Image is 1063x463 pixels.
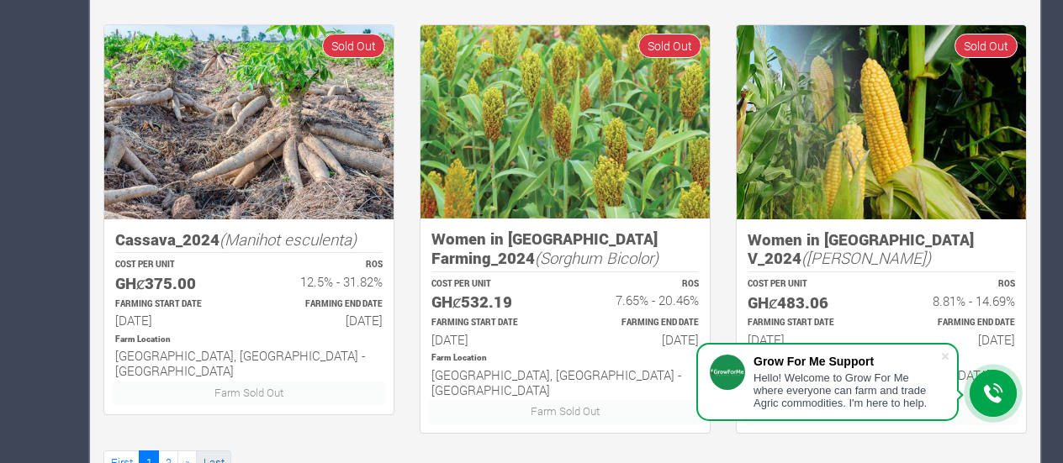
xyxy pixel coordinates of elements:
p: Estimated Farming End Date [896,317,1015,329]
p: COST PER UNIT [748,278,866,291]
i: (Sorghum Bicolor) [535,247,658,268]
h6: 7.65% - 20.46% [580,292,699,308]
h6: [DATE] [431,332,550,347]
p: Estimated Farming Start Date [748,317,866,329]
p: Location of Farm [431,352,699,365]
h5: Women in [GEOGRAPHIC_DATA] Farming_2024 [431,229,699,267]
p: Estimated Farming Start Date [115,298,234,311]
h6: 12.5% - 31.82% [264,274,383,289]
h6: [DATE] [115,313,234,328]
img: growforme image [104,25,394,219]
img: growforme image [737,25,1026,219]
h6: 8.81% - 14.69% [896,293,1015,308]
h5: Women in [GEOGRAPHIC_DATA] V_2024 [748,230,1015,268]
p: COST PER UNIT [431,278,550,291]
p: Estimated Farming Start Date [431,317,550,329]
h5: GHȼ532.19 [431,292,550,312]
span: Sold Out [322,34,385,58]
p: COST PER UNIT [115,259,234,271]
p: ROS [580,278,699,291]
i: ([PERSON_NAME]) [801,247,931,268]
h6: [DATE] [748,332,866,347]
p: Estimated Farming End Date [264,298,383,311]
span: Sold Out [955,34,1018,58]
h5: GHȼ375.00 [115,274,234,293]
div: Grow For Me Support [754,355,940,368]
p: Estimated Farming End Date [580,317,699,329]
h5: Cassava_2024 [115,230,383,250]
h6: [DATE] [896,332,1015,347]
h6: [DATE] [264,313,383,328]
p: ROS [896,278,1015,291]
p: ROS [264,259,383,271]
div: Hello! Welcome to Grow For Me where everyone can farm and trade Agric commodities. I'm here to help. [754,371,940,409]
i: (Manihot esculenta) [219,229,357,250]
h6: [DATE] [580,332,699,347]
span: Sold Out [638,34,701,58]
h6: [GEOGRAPHIC_DATA], [GEOGRAPHIC_DATA] - [GEOGRAPHIC_DATA] [115,348,383,378]
p: Location of Farm [115,334,383,346]
h6: [GEOGRAPHIC_DATA], [GEOGRAPHIC_DATA] - [GEOGRAPHIC_DATA] [431,367,699,397]
h5: GHȼ483.06 [748,293,866,313]
img: growforme image [420,25,710,218]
